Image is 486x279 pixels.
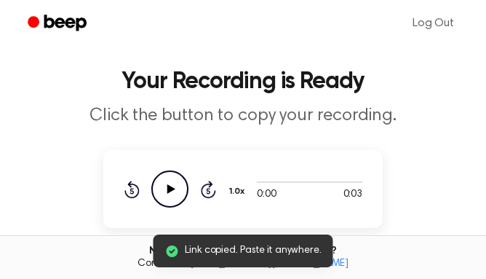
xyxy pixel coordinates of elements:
[190,259,348,269] a: [EMAIL_ADDRESS][DOMAIN_NAME]
[9,258,477,271] span: Contact us
[17,105,469,127] p: Click the button to copy your recording.
[343,187,362,203] span: 0:03
[398,6,469,41] a: Log Out
[228,179,250,204] button: 1.0x
[185,243,321,259] span: Link copied. Paste it anywhere.
[257,187,276,203] span: 0:00
[17,9,100,38] a: Beep
[17,70,469,93] h1: Your Recording is Ready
